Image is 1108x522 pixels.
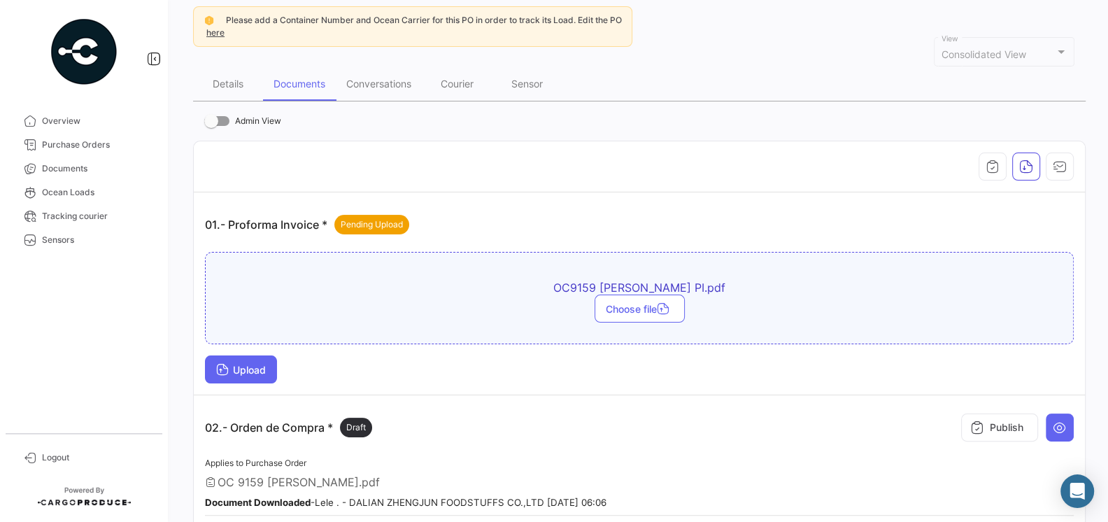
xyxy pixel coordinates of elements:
[11,228,157,252] a: Sensors
[341,218,403,231] span: Pending Upload
[218,475,380,489] span: OC 9159 [PERSON_NAME].pdf
[216,364,266,376] span: Upload
[42,451,151,464] span: Logout
[511,78,543,90] div: Sensor
[961,414,1038,442] button: Publish
[11,157,157,181] a: Documents
[42,186,151,199] span: Ocean Loads
[204,27,227,38] a: here
[49,17,119,87] img: powered-by.png
[205,418,372,437] p: 02.- Orden de Compra *
[42,162,151,175] span: Documents
[1060,474,1094,508] div: Abrir Intercom Messenger
[346,78,411,90] div: Conversations
[205,355,277,383] button: Upload
[42,234,151,246] span: Sensors
[942,48,1026,60] span: Consolidated View
[42,210,151,223] span: Tracking courier
[205,215,409,234] p: 01.- Proforma Invoice *
[274,78,325,90] div: Documents
[441,78,474,90] div: Courier
[205,497,311,508] b: Document Downloaded
[11,181,157,204] a: Ocean Loads
[346,421,366,434] span: Draft
[11,204,157,228] a: Tracking courier
[213,78,243,90] div: Details
[11,109,157,133] a: Overview
[606,303,674,315] span: Choose file
[205,497,606,508] small: - Lele . - DALIAN ZHENGJUN FOODSTUFFS CO.,LTD [DATE] 06:06
[226,15,622,25] span: Please add a Container Number and Ocean Carrier for this PO in order to track its Load. Edit the PO
[595,295,685,323] button: Choose file
[11,133,157,157] a: Purchase Orders
[395,281,884,295] span: OC9159 [PERSON_NAME] PI.pdf
[235,113,281,129] span: Admin View
[42,139,151,151] span: Purchase Orders
[205,458,306,468] span: Applies to Purchase Order
[42,115,151,127] span: Overview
